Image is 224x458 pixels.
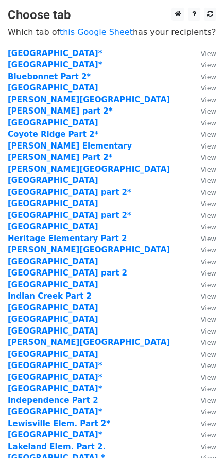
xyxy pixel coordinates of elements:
a: [GEOGRAPHIC_DATA]* [8,49,102,58]
a: View [191,407,216,416]
small: View [201,385,216,393]
a: [PERSON_NAME][GEOGRAPHIC_DATA] [8,95,170,104]
a: [PERSON_NAME][GEOGRAPHIC_DATA] [8,338,170,347]
a: Lewisville Elem. Part 2* [8,419,110,428]
a: View [191,361,216,370]
a: View [191,164,216,174]
strong: [GEOGRAPHIC_DATA] [8,350,98,359]
a: View [191,303,216,313]
a: View [191,419,216,428]
small: View [201,258,216,266]
a: Independence Part 2 [8,396,98,405]
a: View [191,49,216,58]
a: [GEOGRAPHIC_DATA] [8,303,98,313]
a: [GEOGRAPHIC_DATA]* [8,373,102,382]
a: View [191,95,216,104]
a: Bluebonnet Part 2* [8,72,91,81]
strong: [GEOGRAPHIC_DATA]* [8,60,102,69]
small: View [201,50,216,58]
small: View [201,351,216,358]
small: View [201,131,216,138]
a: [GEOGRAPHIC_DATA] [8,326,98,336]
strong: [PERSON_NAME][GEOGRAPHIC_DATA] [8,245,170,254]
a: View [191,199,216,208]
h3: Choose tab [8,8,216,23]
a: View [191,384,216,393]
a: View [191,442,216,451]
small: View [201,327,216,335]
strong: Lakeland Elem. Part 2. [8,442,106,451]
small: View [201,235,216,243]
a: [GEOGRAPHIC_DATA] [8,222,98,231]
a: [PERSON_NAME][GEOGRAPHIC_DATA] [8,164,170,174]
small: View [201,154,216,161]
a: View [191,141,216,151]
a: View [191,83,216,93]
a: [GEOGRAPHIC_DATA]* [8,361,102,370]
strong: [GEOGRAPHIC_DATA]* [8,430,102,439]
a: [PERSON_NAME] Elementary [8,141,132,151]
small: View [201,443,216,451]
a: [PERSON_NAME] Part 2* [8,153,112,162]
small: View [201,431,216,439]
a: [GEOGRAPHIC_DATA]* [8,384,102,393]
strong: [GEOGRAPHIC_DATA] [8,83,98,93]
a: this Google Sheet [60,27,133,37]
small: View [201,119,216,127]
a: Coyote Ridge Part 2* [8,130,98,139]
small: View [201,281,216,289]
a: View [191,396,216,405]
small: View [201,269,216,277]
small: View [201,73,216,81]
small: View [201,96,216,104]
small: View [201,397,216,405]
small: View [201,142,216,150]
a: View [191,245,216,254]
a: [GEOGRAPHIC_DATA] [8,118,98,127]
a: View [191,153,216,162]
small: View [201,84,216,92]
a: [GEOGRAPHIC_DATA] part 2* [8,188,131,197]
a: View [191,118,216,127]
p: Which tab of has your recipients? [8,27,216,38]
small: View [201,246,216,254]
a: [PERSON_NAME] part 2* [8,106,113,116]
a: View [191,130,216,139]
a: [GEOGRAPHIC_DATA] [8,199,98,208]
a: View [191,326,216,336]
small: View [201,420,216,428]
small: View [201,189,216,196]
a: View [191,315,216,324]
a: [GEOGRAPHIC_DATA] part 2* [8,211,131,220]
strong: [GEOGRAPHIC_DATA] [8,315,98,324]
small: View [201,177,216,185]
a: [GEOGRAPHIC_DATA]* [8,407,102,416]
small: View [201,223,216,231]
a: View [191,234,216,243]
a: [GEOGRAPHIC_DATA] [8,257,98,266]
a: View [191,188,216,197]
a: Indian Creek Part 2 [8,291,92,301]
a: [GEOGRAPHIC_DATA] [8,280,98,289]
